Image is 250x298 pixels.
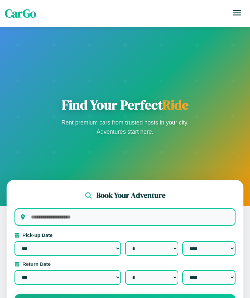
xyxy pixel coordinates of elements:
p: Rent premium cars from trusted hosts in your city. Adventures start here. [59,118,191,136]
h2: Book Your Adventure [96,190,165,200]
span: CarGo [5,6,36,21]
label: Return Date [14,261,236,267]
span: Ride [162,96,188,114]
label: Pick-up Date [14,232,236,238]
h1: Find Your Perfect [59,97,191,113]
